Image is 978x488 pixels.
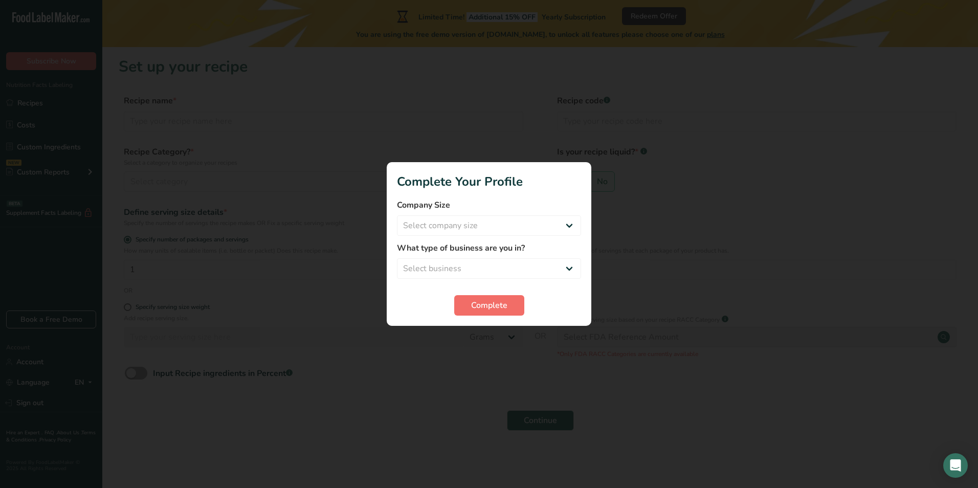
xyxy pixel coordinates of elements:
div: Open Intercom Messenger [943,453,968,478]
h1: Complete Your Profile [397,172,581,191]
button: Complete [454,295,524,316]
span: Complete [471,299,507,312]
label: Company Size [397,199,581,211]
label: What type of business are you in? [397,242,581,254]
